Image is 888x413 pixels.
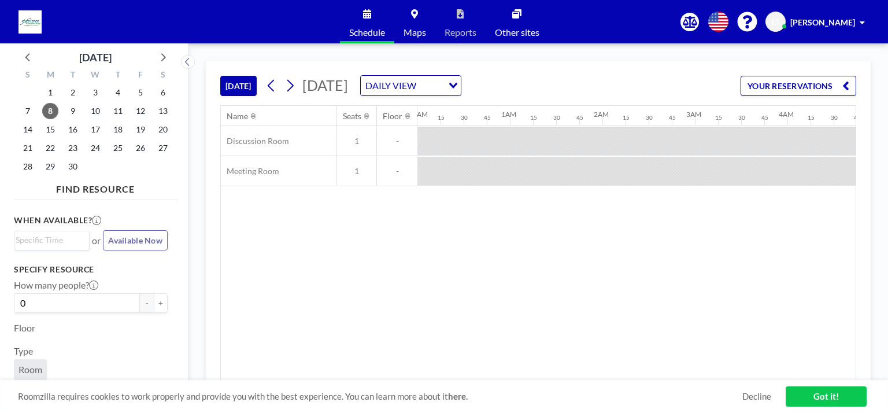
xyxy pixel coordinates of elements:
[404,28,426,37] span: Maps
[14,264,168,275] h3: Specify resource
[20,121,36,138] span: Sunday, September 14, 2025
[65,121,81,138] span: Tuesday, September 16, 2025
[20,103,36,119] span: Sunday, September 7, 2025
[772,17,780,27] span: LT
[221,136,289,146] span: Discussion Room
[363,78,419,93] span: DAILY VIEW
[155,84,171,101] span: Saturday, September 6, 2025
[39,68,62,83] div: M
[42,84,58,101] span: Monday, September 1, 2025
[110,103,126,119] span: Thursday, September 11, 2025
[16,234,83,246] input: Search for option
[790,17,855,27] span: [PERSON_NAME]
[576,114,583,121] div: 45
[221,166,279,176] span: Meeting Room
[87,121,103,138] span: Wednesday, September 17, 2025
[87,103,103,119] span: Wednesday, September 10, 2025
[140,293,154,313] button: -
[42,140,58,156] span: Monday, September 22, 2025
[17,68,39,83] div: S
[227,111,248,121] div: Name
[343,111,361,121] div: Seats
[220,76,257,96] button: [DATE]
[42,158,58,175] span: Monday, September 29, 2025
[155,121,171,138] span: Saturday, September 20, 2025
[409,110,428,119] div: 12AM
[18,364,42,375] span: Room
[594,110,609,119] div: 2AM
[151,68,174,83] div: S
[42,103,58,119] span: Monday, September 8, 2025
[14,279,98,291] label: How many people?
[831,114,838,121] div: 30
[62,68,84,83] div: T
[438,114,445,121] div: 15
[106,68,129,83] div: T
[108,235,162,245] span: Available Now
[132,84,149,101] span: Friday, September 5, 2025
[530,114,537,121] div: 15
[110,140,126,156] span: Thursday, September 25, 2025
[14,322,35,334] label: Floor
[553,114,560,121] div: 30
[110,121,126,138] span: Thursday, September 18, 2025
[65,140,81,156] span: Tuesday, September 23, 2025
[448,391,468,401] a: here.
[786,386,867,407] a: Got it!
[495,28,539,37] span: Other sites
[65,103,81,119] span: Tuesday, September 9, 2025
[14,179,177,195] h4: FIND RESOURCE
[377,136,417,146] span: -
[132,121,149,138] span: Friday, September 19, 2025
[383,111,402,121] div: Floor
[87,84,103,101] span: Wednesday, September 3, 2025
[761,114,768,121] div: 45
[65,84,81,101] span: Tuesday, September 2, 2025
[741,76,856,96] button: YOUR RESERVATIONS
[779,110,794,119] div: 4AM
[42,121,58,138] span: Monday, September 15, 2025
[87,140,103,156] span: Wednesday, September 24, 2025
[854,114,861,121] div: 45
[65,158,81,175] span: Tuesday, September 30, 2025
[623,114,630,121] div: 15
[808,114,815,121] div: 15
[686,110,701,119] div: 3AM
[461,114,468,121] div: 30
[79,49,112,65] div: [DATE]
[501,110,516,119] div: 1AM
[103,230,168,250] button: Available Now
[20,158,36,175] span: Sunday, September 28, 2025
[155,103,171,119] span: Saturday, September 13, 2025
[18,391,742,402] span: Roomzilla requires cookies to work properly and provide you with the best experience. You can lea...
[20,140,36,156] span: Sunday, September 21, 2025
[18,10,42,34] img: organization-logo
[129,68,151,83] div: F
[377,166,417,176] span: -
[84,68,107,83] div: W
[337,166,376,176] span: 1
[445,28,476,37] span: Reports
[14,345,33,357] label: Type
[132,103,149,119] span: Friday, September 12, 2025
[337,136,376,146] span: 1
[742,391,771,402] a: Decline
[646,114,653,121] div: 30
[92,235,101,246] span: or
[349,28,385,37] span: Schedule
[302,76,348,94] span: [DATE]
[484,114,491,121] div: 45
[155,140,171,156] span: Saturday, September 27, 2025
[132,140,149,156] span: Friday, September 26, 2025
[110,84,126,101] span: Thursday, September 4, 2025
[715,114,722,121] div: 15
[361,76,461,95] div: Search for option
[669,114,676,121] div: 45
[154,293,168,313] button: +
[14,231,89,249] div: Search for option
[420,78,442,93] input: Search for option
[738,114,745,121] div: 30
